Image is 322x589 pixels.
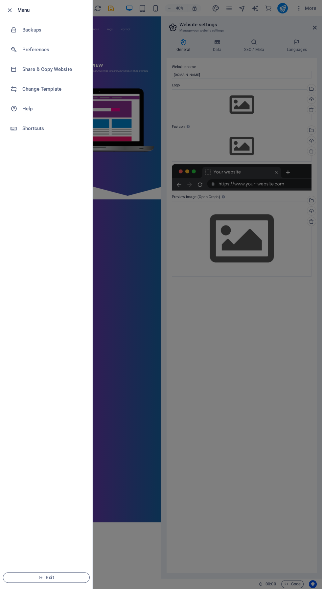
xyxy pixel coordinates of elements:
[22,46,83,54] h6: Preferences
[22,26,83,34] h6: Backups
[22,85,83,93] h6: Change Template
[22,65,83,73] h6: Share & Copy Website
[9,575,84,580] span: Exit
[17,6,87,14] h6: Menu
[3,572,90,583] button: Exit
[0,99,92,119] a: Help
[22,125,83,132] h6: Shortcuts
[22,105,83,113] h6: Help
